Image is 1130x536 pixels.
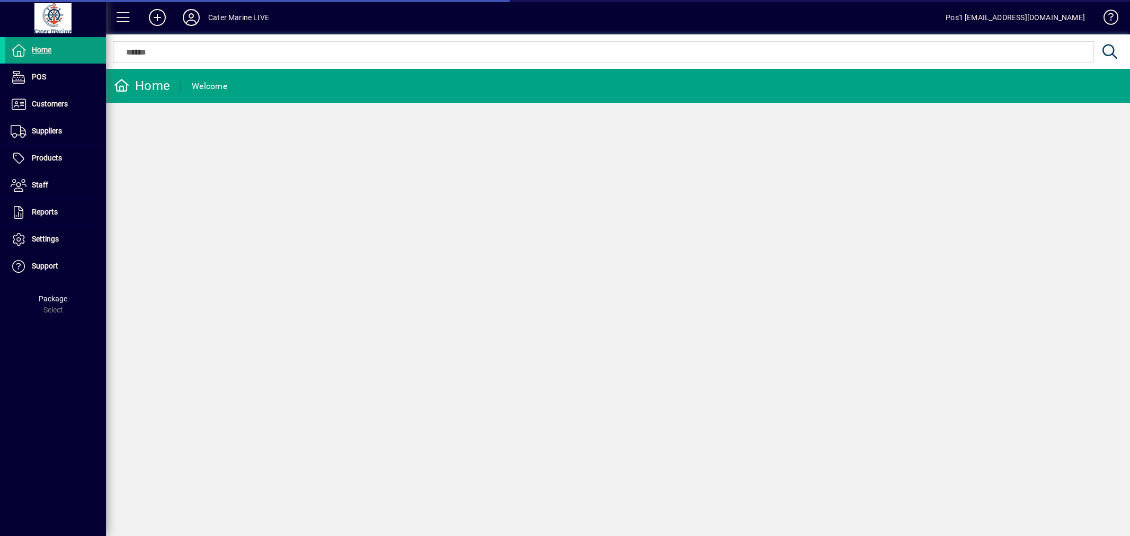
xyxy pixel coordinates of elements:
[5,64,106,91] a: POS
[5,91,106,118] a: Customers
[32,181,48,189] span: Staff
[32,154,62,162] span: Products
[174,8,208,27] button: Profile
[5,226,106,253] a: Settings
[32,235,59,243] span: Settings
[5,253,106,280] a: Support
[208,9,269,26] div: Cater Marine LIVE
[140,8,174,27] button: Add
[5,199,106,226] a: Reports
[192,78,227,95] div: Welcome
[1096,2,1117,37] a: Knowledge Base
[946,9,1085,26] div: Pos1 [EMAIL_ADDRESS][DOMAIN_NAME]
[114,77,170,94] div: Home
[32,100,68,108] span: Customers
[32,73,46,81] span: POS
[32,46,51,54] span: Home
[32,127,62,135] span: Suppliers
[39,294,67,303] span: Package
[32,262,58,270] span: Support
[5,118,106,145] a: Suppliers
[5,145,106,172] a: Products
[5,172,106,199] a: Staff
[32,208,58,216] span: Reports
